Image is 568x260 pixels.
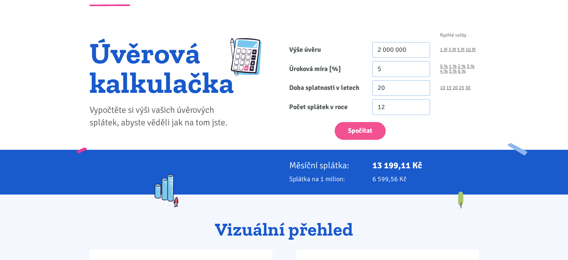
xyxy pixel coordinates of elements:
[449,47,456,52] a: 2 M
[284,99,367,115] label: Počet splátek v roce
[440,85,445,90] a: 10
[449,69,457,74] a: 5 %
[458,69,466,74] a: 6 %
[372,160,479,170] p: 13 199,11 Kč
[89,38,234,97] h1: Úvěrová kalkulačka
[284,61,367,77] label: Úroková míra [%]
[440,33,466,38] span: Rychlé volby
[453,85,458,90] a: 20
[440,69,448,74] a: 4 %
[284,80,367,96] label: Doba splatnosti v letech
[465,85,470,90] a: 30
[372,174,479,184] p: 6 599,56 Kč
[284,42,367,58] label: Výše úvěru
[89,104,234,129] p: Vypočtěte si výši vašich úvěrových splátek, abyste věděli jak na tom jste.
[446,85,452,90] a: 15
[457,47,464,52] a: 5 M
[289,174,362,184] p: Splátka na 1 milion:
[440,47,447,52] a: 1 M
[449,64,457,69] a: 1 %
[458,64,466,69] a: 2 %
[89,220,479,240] h2: Vizuální přehled
[440,64,448,69] a: 0 %
[335,122,386,140] button: Spočítat
[289,160,362,170] p: Měsíční splátka:
[467,64,474,69] a: 3 %
[459,85,464,90] a: 25
[466,47,476,52] a: 10 M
